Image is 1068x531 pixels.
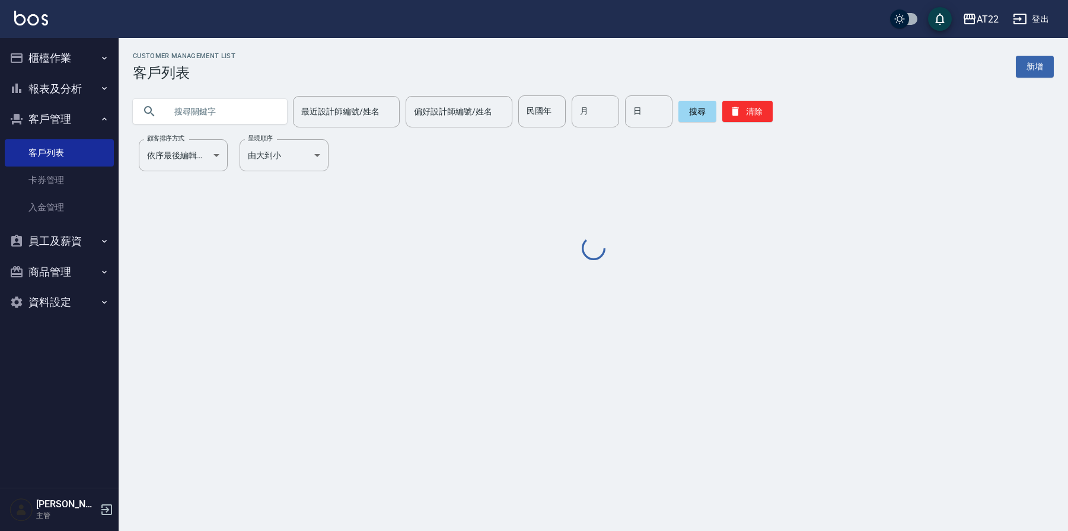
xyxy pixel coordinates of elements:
[9,498,33,522] img: Person
[5,43,114,73] button: 櫃檯作業
[36,498,97,510] h5: [PERSON_NAME]
[5,104,114,135] button: 客戶管理
[5,73,114,104] button: 報表及分析
[5,139,114,167] a: 客戶列表
[678,101,716,122] button: 搜尋
[5,287,114,318] button: 資料設定
[36,510,97,521] p: 主管
[5,226,114,257] button: 員工及薪資
[1008,8,1054,30] button: 登出
[928,7,952,31] button: save
[1016,56,1054,78] a: 新增
[5,167,114,194] a: 卡券管理
[147,134,184,143] label: 顧客排序方式
[722,101,773,122] button: 清除
[133,52,235,60] h2: Customer Management List
[166,95,278,127] input: 搜尋關鍵字
[977,12,999,27] div: AT22
[5,257,114,287] button: 商品管理
[14,11,48,25] img: Logo
[240,139,329,171] div: 由大到小
[133,65,235,81] h3: 客戶列表
[958,7,1003,31] button: AT22
[248,134,273,143] label: 呈現順序
[5,194,114,221] a: 入金管理
[139,139,228,171] div: 依序最後編輯時間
